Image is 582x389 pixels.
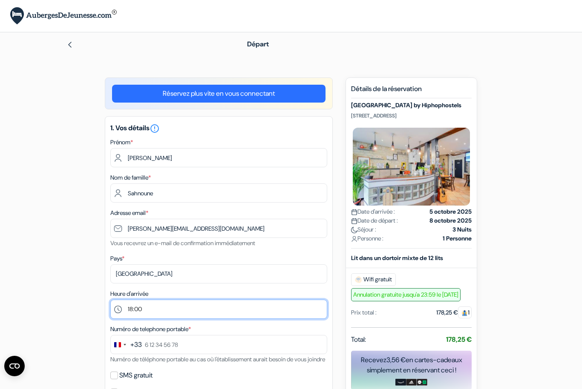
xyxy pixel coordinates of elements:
h5: [GEOGRAPHIC_DATA] by Hiphophostels [351,102,472,109]
label: Nom de famille [110,173,151,182]
button: Ouvrir le widget CMP [4,356,25,376]
small: Numéro de téléphone portable au cas où l'établissement aurait besoin de vous joindre [110,355,325,363]
button: Change country, selected France (+33) [111,335,142,354]
label: Heure d'arrivée [110,289,148,298]
strong: 3 Nuits [452,225,472,234]
p: [STREET_ADDRESS] [351,112,472,119]
div: 178,25 € [436,308,472,317]
span: Départ [247,40,269,49]
h5: 1. Vos détails [110,123,327,134]
a: error_outline [150,123,160,132]
h5: Détails de la réservation [351,85,472,98]
strong: 5 octobre 2025 [429,207,472,216]
span: 3,56 € [386,355,406,364]
img: free_wifi.svg [355,276,362,283]
label: SMS gratuit [119,369,153,381]
small: Vous recevrez un e-mail de confirmation immédiatement [110,239,255,247]
img: left_arrow.svg [66,41,73,48]
strong: 178,25 € [446,335,472,344]
label: Pays [110,254,124,263]
b: Lit dans un dortoir mixte de 12 lits [351,254,443,262]
label: Adresse email [110,209,148,217]
div: Prix total : [351,308,377,317]
img: calendar.svg [351,218,357,224]
img: AubergesDeJeunesse.com [10,7,117,25]
img: moon.svg [351,227,357,233]
img: guest.svg [461,310,468,316]
span: 1 [458,306,472,318]
img: amazon-card-no-text.png [395,379,406,386]
strong: 8 octobre 2025 [429,216,472,225]
span: Wifi gratuit [351,273,396,286]
strong: 1 Personne [443,234,472,243]
input: Entrer adresse e-mail [110,219,327,238]
label: Numéro de telephone portable [110,325,191,334]
span: Annulation gratuite jusqu'a 23:59 le [DATE] [351,288,461,301]
input: Entrez votre prénom [110,148,327,167]
span: Date d'arrivée : [351,207,395,216]
div: Recevez en cartes-cadeaux simplement en réservant ceci ! [351,355,472,375]
div: +33 [130,340,142,350]
span: Date de départ : [351,216,398,225]
label: Prénom [110,138,133,147]
i: error_outline [150,123,160,134]
span: Total: [351,335,366,345]
span: Personne : [351,234,383,243]
img: calendar.svg [351,209,357,215]
img: user_icon.svg [351,236,357,242]
img: adidas-card.png [406,379,417,386]
input: 6 12 34 56 78 [110,335,327,354]
img: uber-uber-eats-card.png [417,379,427,386]
input: Entrer le nom de famille [110,183,327,203]
a: Réservez plus vite en vous connectant [112,85,326,103]
span: Séjour : [351,225,376,234]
